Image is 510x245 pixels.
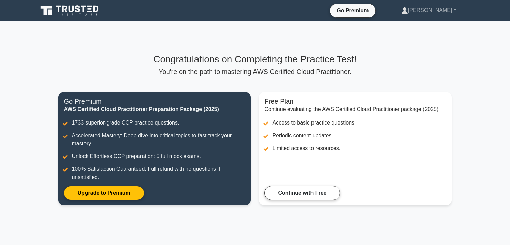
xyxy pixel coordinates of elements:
[58,54,451,65] h3: Congratulations on Completing the Practice Test!
[58,68,451,76] p: You're on the path to mastering AWS Certified Cloud Practitioner.
[385,4,472,17] a: [PERSON_NAME]
[64,186,144,200] a: Upgrade to Premium
[333,6,373,15] a: Go Premium
[264,186,340,200] a: Continue with Free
